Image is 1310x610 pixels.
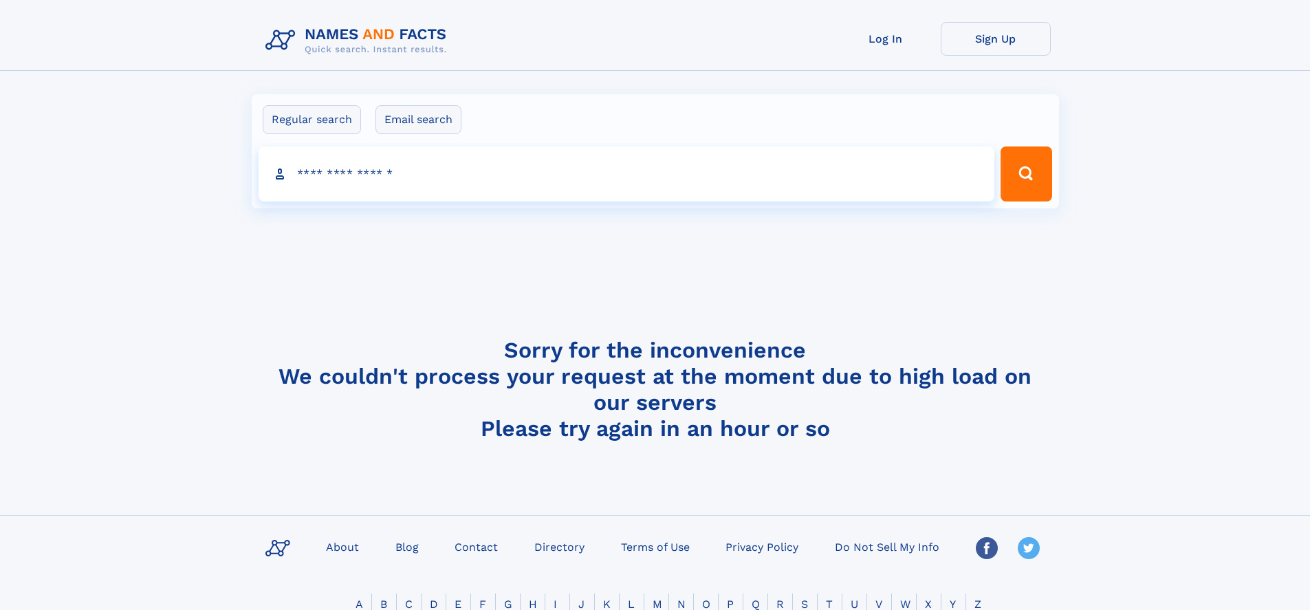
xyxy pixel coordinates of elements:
h4: Sorry for the inconvenience We couldn't process your request at the moment due to high load on ou... [260,337,1051,442]
a: Directory [529,536,590,556]
a: Log In [831,22,941,56]
a: Do Not Sell My Info [829,536,945,556]
a: Sign Up [941,22,1051,56]
a: Terms of Use [615,536,695,556]
img: Twitter [1018,537,1040,559]
img: Logo Names and Facts [260,22,458,59]
label: Email search [375,105,461,134]
img: Facebook [976,537,998,559]
input: search input [259,146,995,201]
a: Blog [390,536,424,556]
button: Search Button [1001,146,1051,201]
label: Regular search [263,105,361,134]
a: Contact [449,536,503,556]
a: About [320,536,364,556]
a: Privacy Policy [720,536,804,556]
